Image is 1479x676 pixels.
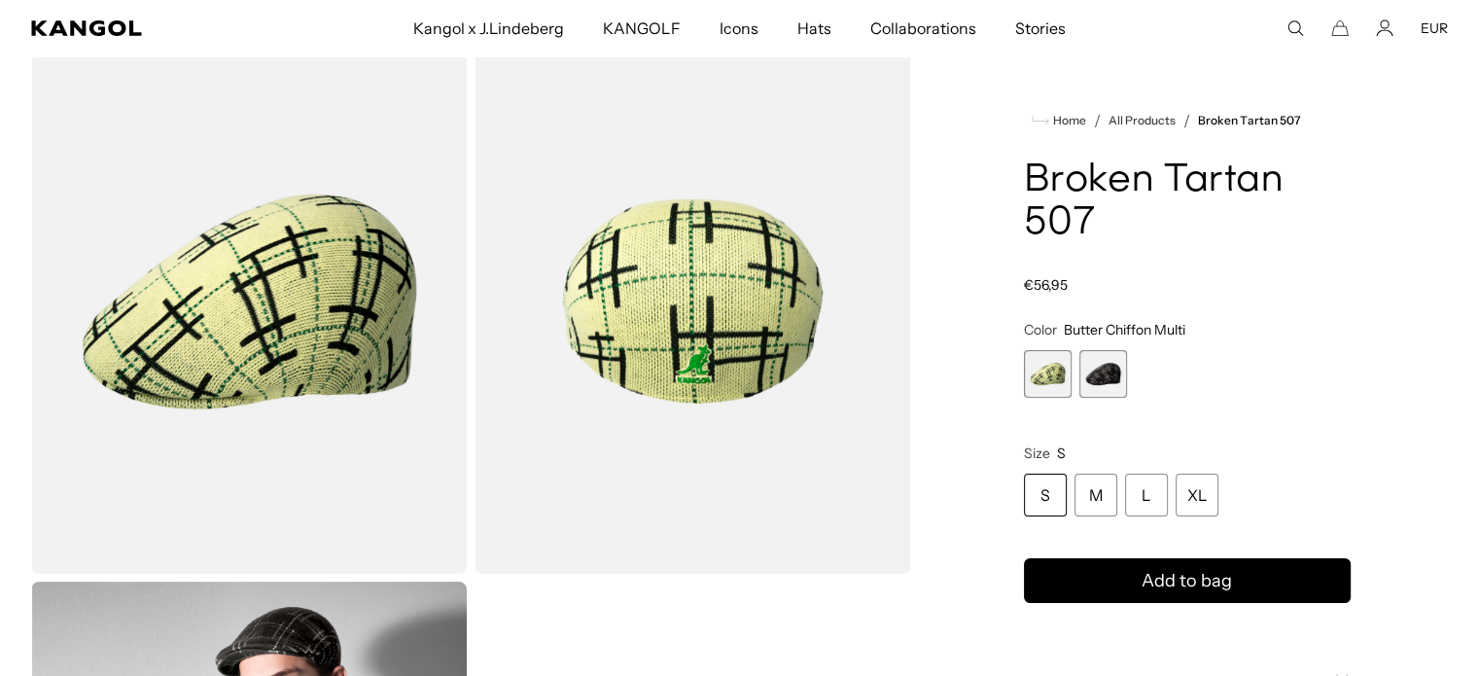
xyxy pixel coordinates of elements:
[1049,114,1086,127] span: Home
[1079,350,1127,398] label: Black Multi
[1079,350,1127,398] div: 2 of 2
[1024,276,1068,294] span: €56,95
[1064,321,1185,338] span: Butter Chiffon Multi
[31,20,272,36] a: Kangol
[1376,19,1393,37] a: Account
[475,29,910,574] img: color-butter-chiffon-multi
[31,29,467,574] img: color-butter-chiffon-multi
[1024,160,1351,245] h1: Broken Tartan 507
[1176,109,1190,132] li: /
[1024,445,1050,462] span: Size
[1109,114,1176,127] a: All Products
[1421,19,1448,37] button: EUR
[1024,558,1351,603] button: Add to bag
[1331,19,1349,37] button: Cart
[1024,474,1067,516] div: S
[1024,109,1351,132] nav: breadcrumbs
[1125,474,1168,516] div: L
[1176,474,1218,516] div: XL
[1024,321,1057,338] span: Color
[1198,114,1300,127] a: Broken Tartan 507
[1074,474,1117,516] div: M
[1024,350,1072,398] div: 1 of 2
[1024,350,1072,398] label: Butter Chiffon Multi
[1057,445,1066,462] span: S
[1086,109,1101,132] li: /
[1032,112,1086,129] a: Home
[1286,19,1304,37] summary: Search here
[1142,568,1232,594] span: Add to bag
